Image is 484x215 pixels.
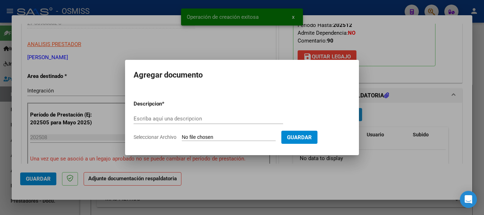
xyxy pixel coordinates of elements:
span: Guardar [287,134,312,141]
button: Guardar [281,131,317,144]
div: Open Intercom Messenger [460,191,477,208]
h2: Agregar documento [134,68,350,82]
p: Descripcion [134,100,199,108]
span: Seleccionar Archivo [134,134,176,140]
